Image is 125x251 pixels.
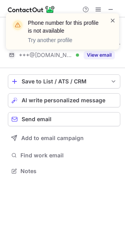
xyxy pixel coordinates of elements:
button: Add to email campaign [8,131,120,145]
img: warning [11,19,24,31]
button: Send email [8,112,120,126]
span: AI write personalized message [22,97,105,103]
button: AI write personalized message [8,93,120,107]
p: Try another profile [28,36,100,44]
img: ContactOut v5.3.10 [8,5,55,14]
button: Notes [8,166,120,177]
button: Find work email [8,150,120,161]
div: Save to List / ATS / CRM [22,78,107,85]
span: Notes [20,168,117,175]
button: save-profile-one-click [8,74,120,89]
header: Phone number for this profile is not available [28,19,100,35]
span: Send email [22,116,51,122]
span: Find work email [20,152,117,159]
span: Add to email campaign [21,135,84,141]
